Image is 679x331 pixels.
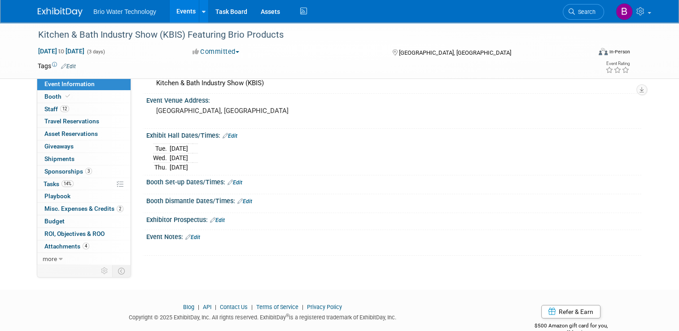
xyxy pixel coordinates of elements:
[117,205,123,212] span: 2
[37,103,131,115] a: Staff12
[213,304,219,310] span: |
[44,105,69,113] span: Staff
[563,4,604,20] a: Search
[83,243,89,249] span: 4
[399,49,511,56] span: [GEOGRAPHIC_DATA], [GEOGRAPHIC_DATA]
[44,118,99,125] span: Travel Reservations
[300,304,306,310] span: |
[61,180,74,187] span: 14%
[37,153,131,165] a: Shipments
[37,178,131,190] a: Tasks14%
[249,304,255,310] span: |
[210,217,225,223] a: Edit
[113,265,131,277] td: Toggle Event Tabs
[93,8,156,15] span: Brio Water Technology
[37,115,131,127] a: Travel Reservations
[44,218,65,225] span: Budget
[170,153,188,163] td: [DATE]
[256,304,298,310] a: Terms of Service
[38,61,76,70] td: Tags
[543,47,630,60] div: Event Format
[237,198,252,205] a: Edit
[37,140,131,152] a: Giveaways
[146,94,641,105] div: Event Venue Address:
[38,47,85,55] span: [DATE] [DATE]
[44,205,123,212] span: Misc. Expenses & Credits
[228,179,242,186] a: Edit
[307,304,342,310] a: Privacy Policy
[196,304,202,310] span: |
[153,76,635,90] div: Kitchen & Bath Industry Show (KBIS)
[44,230,105,237] span: ROI, Objectives & ROO
[38,311,487,322] div: Copyright © 2025 ExhibitDay, Inc. All rights reserved. ExhibitDay is a registered trademark of Ex...
[66,94,70,99] i: Booth reservation complete
[153,153,170,163] td: Wed.
[605,61,630,66] div: Event Rating
[203,304,211,310] a: API
[43,255,57,262] span: more
[146,175,641,187] div: Booth Set-up Dates/Times:
[44,155,74,162] span: Shipments
[37,215,131,227] a: Budget
[37,253,131,265] a: more
[286,313,289,318] sup: ®
[86,49,105,55] span: (3 days)
[97,265,113,277] td: Personalize Event Tab Strip
[61,63,76,70] a: Edit
[44,243,89,250] span: Attachments
[153,144,170,153] td: Tue.
[44,93,72,100] span: Booth
[38,8,83,17] img: ExhibitDay
[599,48,608,55] img: Format-Inperson.png
[60,105,69,112] span: 12
[170,144,188,153] td: [DATE]
[44,168,92,175] span: Sponsorships
[153,163,170,172] td: Thu.
[170,163,188,172] td: [DATE]
[44,80,95,87] span: Event Information
[156,107,343,115] pre: [GEOGRAPHIC_DATA], [GEOGRAPHIC_DATA]
[57,48,66,55] span: to
[37,240,131,253] a: Attachments4
[575,9,596,15] span: Search
[146,194,641,206] div: Booth Dismantle Dates/Times:
[146,230,641,242] div: Event Notes:
[37,165,131,178] a: Sponsorships3
[37,91,131,103] a: Booth
[223,133,237,139] a: Edit
[189,47,243,57] button: Committed
[37,190,131,202] a: Playbook
[220,304,248,310] a: Contact Us
[37,228,131,240] a: ROI, Objectives & ROO
[185,234,200,240] a: Edit
[37,128,131,140] a: Asset Reservations
[35,27,580,43] div: Kitchen & Bath Industry Show (KBIS) Featuring Brio Products
[37,78,131,90] a: Event Information
[616,3,633,20] img: Brandye Gahagan
[44,130,98,137] span: Asset Reservations
[146,129,641,140] div: Exhibit Hall Dates/Times:
[44,180,74,187] span: Tasks
[541,305,600,318] a: Refer & Earn
[44,192,70,200] span: Playbook
[183,304,194,310] a: Blog
[37,203,131,215] a: Misc. Expenses & Credits2
[609,48,630,55] div: In-Person
[44,143,74,150] span: Giveaways
[85,168,92,174] span: 3
[146,213,641,225] div: Exhibitor Prospectus:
